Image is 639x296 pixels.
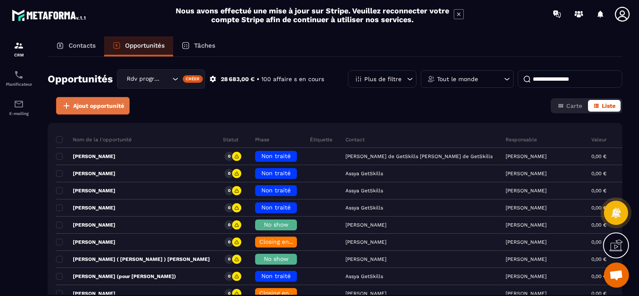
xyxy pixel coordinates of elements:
[506,239,547,245] p: [PERSON_NAME]
[591,171,606,176] p: 0,00 €
[264,221,289,228] span: No show
[591,136,607,143] p: Valeur
[228,222,230,228] p: 0
[2,34,36,64] a: formationformationCRM
[173,36,224,56] a: Tâches
[223,136,238,143] p: Statut
[591,273,606,279] p: 0,00 €
[14,41,24,51] img: formation
[56,170,115,177] p: [PERSON_NAME]
[221,75,255,83] p: 28 683,00 €
[591,239,606,245] p: 0,00 €
[183,75,203,83] div: Créer
[14,99,24,109] img: email
[310,136,332,143] p: Étiquette
[56,222,115,228] p: [PERSON_NAME]
[194,42,215,49] p: Tâches
[56,273,176,280] p: [PERSON_NAME] (pour [PERSON_NAME])
[506,171,547,176] p: [PERSON_NAME]
[552,100,587,112] button: Carte
[588,100,621,112] button: Liste
[364,76,401,82] p: Plus de filtre
[261,170,291,176] span: Non traité
[56,204,115,211] p: [PERSON_NAME]
[259,238,307,245] span: Closing en cours
[175,6,450,24] h2: Nous avons effectué une mise à jour sur Stripe. Veuillez reconnecter votre compte Stripe afin de ...
[566,102,582,109] span: Carte
[162,74,170,84] input: Search for option
[591,205,606,211] p: 0,00 €
[69,42,96,49] p: Contacts
[56,239,115,245] p: [PERSON_NAME]
[2,53,36,57] p: CRM
[261,187,291,194] span: Non traité
[255,136,269,143] p: Phase
[506,222,547,228] p: [PERSON_NAME]
[104,36,173,56] a: Opportunités
[506,136,537,143] p: Responsable
[2,93,36,122] a: emailemailE-mailing
[48,36,104,56] a: Contacts
[2,64,36,93] a: schedulerschedulerPlanificateur
[56,187,115,194] p: [PERSON_NAME]
[125,42,165,49] p: Opportunités
[506,188,547,194] p: [PERSON_NAME]
[56,256,210,263] p: [PERSON_NAME] ( [PERSON_NAME] ) [PERSON_NAME]
[14,70,24,80] img: scheduler
[228,273,230,279] p: 0
[48,71,113,87] h2: Opportunités
[345,136,365,143] p: Contact
[261,153,291,159] span: Non traité
[228,256,230,262] p: 0
[2,82,36,87] p: Planificateur
[228,205,230,211] p: 0
[506,273,547,279] p: [PERSON_NAME]
[506,256,547,262] p: [PERSON_NAME]
[437,76,478,82] p: Tout le monde
[604,263,629,288] div: Ouvrir le chat
[125,74,162,84] span: Rdv programmé
[506,205,547,211] p: [PERSON_NAME]
[12,8,87,23] img: logo
[602,102,616,109] span: Liste
[591,256,606,262] p: 0,00 €
[2,111,36,116] p: E-mailing
[228,153,230,159] p: 0
[261,204,291,211] span: Non traité
[264,255,289,262] span: No show
[228,171,230,176] p: 0
[56,97,130,115] button: Ajout opportunité
[228,239,230,245] p: 0
[261,75,324,83] p: 100 affaire s en cours
[73,102,124,110] span: Ajout opportunité
[261,273,291,279] span: Non traité
[117,69,205,89] div: Search for option
[257,75,259,83] p: •
[56,136,132,143] p: Nom de la l'opportunité
[228,188,230,194] p: 0
[591,188,606,194] p: 0,00 €
[506,153,547,159] p: [PERSON_NAME]
[591,153,606,159] p: 0,00 €
[56,153,115,160] p: [PERSON_NAME]
[591,222,606,228] p: 0,00 €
